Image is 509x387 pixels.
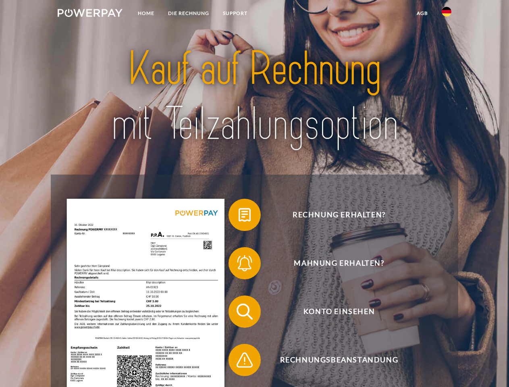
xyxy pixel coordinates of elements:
img: logo-powerpay-white.svg [58,9,123,17]
a: agb [410,6,435,21]
img: qb_warning.svg [235,350,255,370]
img: de [442,7,451,17]
span: Rechnung erhalten? [240,199,438,231]
a: Home [131,6,161,21]
button: Rechnung erhalten? [229,199,438,231]
a: DIE RECHNUNG [161,6,216,21]
button: Rechnungsbeanstandung [229,344,438,376]
span: Rechnungsbeanstandung [240,344,438,376]
img: title-powerpay_de.svg [77,39,432,154]
span: Konto einsehen [240,295,438,328]
span: Mahnung erhalten? [240,247,438,279]
button: Mahnung erhalten? [229,247,438,279]
img: qb_bill.svg [235,205,255,225]
button: Konto einsehen [229,295,438,328]
a: SUPPORT [216,6,254,21]
img: qb_bell.svg [235,253,255,273]
img: qb_search.svg [235,302,255,322]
